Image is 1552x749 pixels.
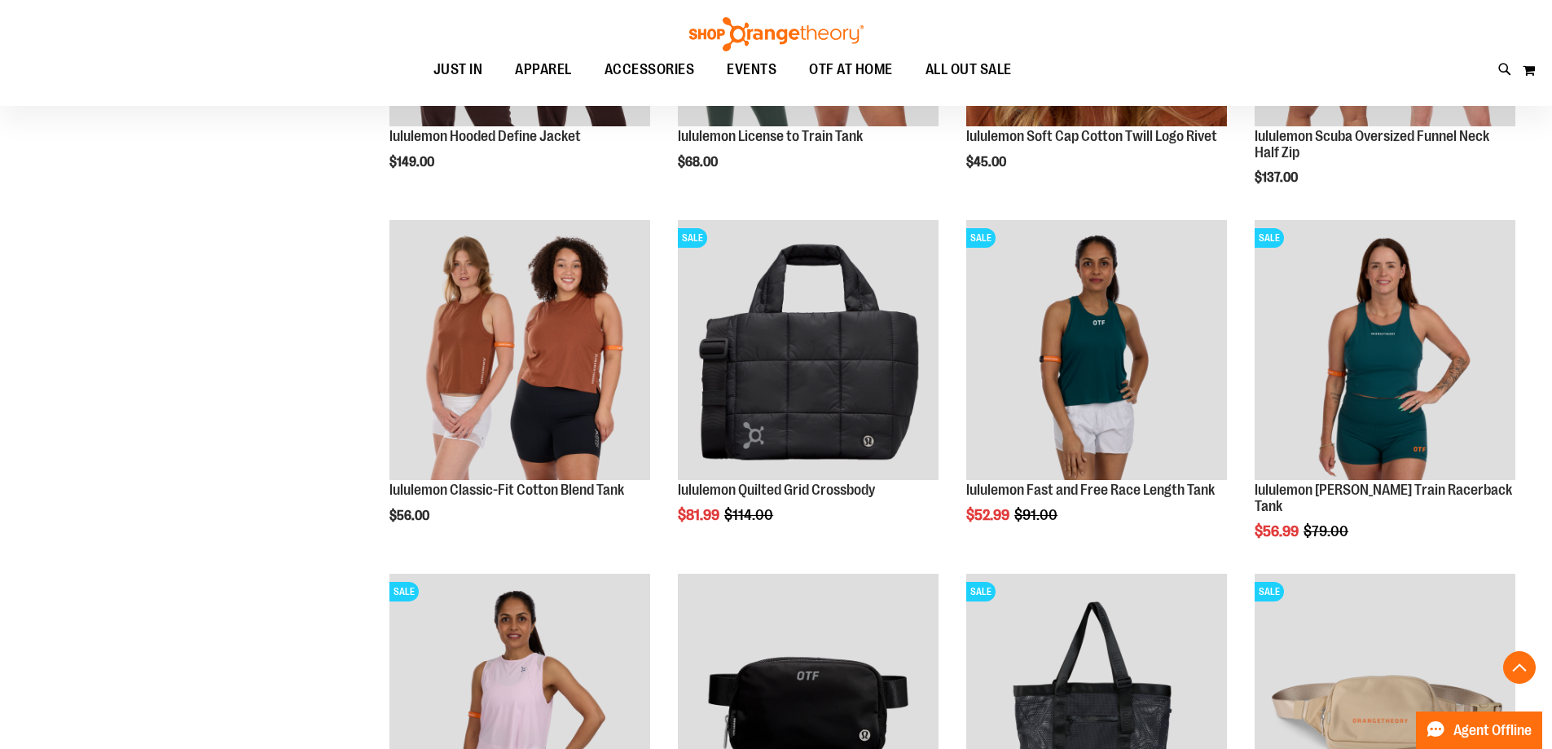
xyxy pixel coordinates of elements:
[1246,212,1523,581] div: product
[670,212,947,566] div: product
[1255,220,1515,483] a: lululemon Wunder Train Racerback TankSALE
[966,582,996,601] span: SALE
[389,482,624,498] a: lululemon Classic-Fit Cotton Blend Tank
[925,51,1012,88] span: ALL OUT SALE
[605,51,695,88] span: ACCESSORIES
[1255,482,1512,514] a: lululemon [PERSON_NAME] Train Racerback Tank
[678,482,875,498] a: lululemon Quilted Grid Crossbody
[678,128,863,144] a: lululemon License to Train Tank
[389,128,581,144] a: lululemon Hooded Define Jacket
[687,17,866,51] img: Shop Orangetheory
[678,220,939,483] a: lululemon Quilted Grid CrossbodySALE
[381,212,658,566] div: product
[1255,170,1300,185] span: $137.00
[958,212,1235,566] div: product
[1453,723,1532,738] span: Agent Offline
[678,220,939,481] img: lululemon Quilted Grid Crossbody
[515,51,572,88] span: APPAREL
[966,220,1227,481] img: Main view of 2024 August lululemon Fast and Free Race Length Tank
[966,128,1217,144] a: lululemon Soft Cap Cotton Twill Logo Rivet
[1255,523,1301,540] span: $56.99
[724,507,776,523] span: $114.00
[678,228,707,248] span: SALE
[1255,220,1515,481] img: lululemon Wunder Train Racerback Tank
[1255,128,1489,161] a: lululemon Scuba Oversized Funnel Neck Half Zip
[966,220,1227,483] a: Main view of 2024 August lululemon Fast and Free Race Length TankSALE
[1304,523,1351,540] span: $79.00
[389,155,437,170] span: $149.00
[433,51,483,88] span: JUST IN
[389,582,419,601] span: SALE
[727,51,776,88] span: EVENTS
[1255,582,1284,601] span: SALE
[966,507,1012,523] span: $52.99
[1503,651,1536,684] button: Back To Top
[966,482,1215,498] a: lululemon Fast and Free Race Length Tank
[389,220,650,483] a: lululemon Classic-Fit Cotton Blend Tank
[809,51,893,88] span: OTF AT HOME
[678,155,720,170] span: $68.00
[389,509,432,523] span: $56.00
[1416,712,1542,749] button: Agent Offline
[1014,507,1060,523] span: $91.00
[966,155,1009,170] span: $45.00
[1255,228,1284,248] span: SALE
[389,220,650,481] img: lululemon Classic-Fit Cotton Blend Tank
[966,228,996,248] span: SALE
[678,507,722,523] span: $81.99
